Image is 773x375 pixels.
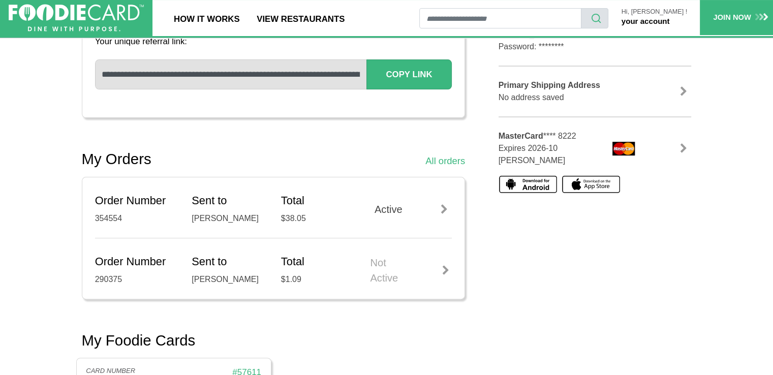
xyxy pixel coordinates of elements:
h5: Total [281,194,355,207]
b: MasterCard [499,132,543,140]
div: [PERSON_NAME] [192,273,266,286]
h4: Your unique referral link: [95,37,452,47]
div: Active [370,202,452,217]
h5: Sent to [192,255,266,268]
div: 290375 [95,273,177,286]
h5: Order Number [95,255,177,268]
a: All orders [425,154,465,168]
a: Order Number 354554 Sent to [PERSON_NAME] Total $38.05 Active [95,177,452,238]
img: FoodieCard; Eat, Drink, Save, Donate [9,4,144,32]
span: No address saved [499,93,564,102]
div: $38.05 [281,212,355,225]
h2: My Foodie Cards [82,331,196,349]
div: 354554 [95,212,177,225]
input: restaurant search [419,8,581,28]
div: [PERSON_NAME] [192,212,266,225]
a: Order Number 290375 Sent to [PERSON_NAME] Total $1.09 Not Active [95,238,452,299]
img: mastercard.png [612,142,635,155]
h5: Order Number [95,194,177,207]
h5: Sent to [192,194,266,207]
div: **** 8222 Expires 2026-10 [PERSON_NAME] [491,130,605,167]
button: search [581,8,608,28]
h2: My Orders [82,150,151,168]
a: your account [622,17,670,25]
h5: Total [281,255,355,268]
p: Hi, [PERSON_NAME] ! [622,9,687,16]
button: Copy Link [366,59,452,89]
b: Primary Shipping Address [499,81,600,89]
div: $1.09 [281,273,355,286]
div: Not Active [370,255,452,286]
